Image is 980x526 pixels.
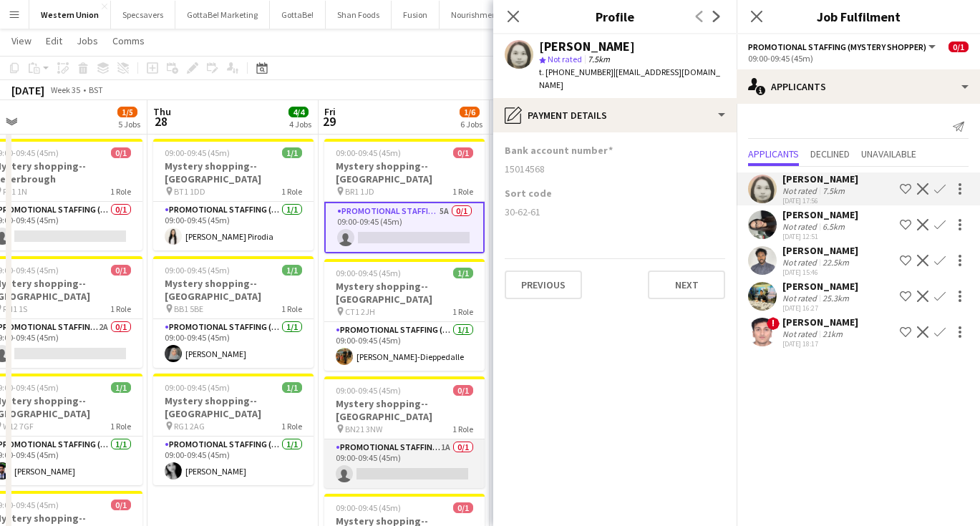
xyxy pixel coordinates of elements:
span: 1/1 [282,147,302,158]
span: 1/1 [453,268,473,278]
div: [PERSON_NAME] [782,316,858,328]
app-card-role: Promotional Staffing (Mystery Shopper)1/109:00-09:45 (45m)[PERSON_NAME] Pirodia [153,202,314,250]
span: 1 Role [452,186,473,197]
div: [PERSON_NAME] [782,280,858,293]
span: 09:00-09:45 (45m) [165,147,230,158]
span: 1 Role [281,303,302,314]
h3: Mystery shopping--[GEOGRAPHIC_DATA] [324,160,485,185]
app-job-card: 09:00-09:45 (45m)1/1Mystery shopping--[GEOGRAPHIC_DATA] BB1 5BE1 RolePromotional Staffing (Myster... [153,256,314,368]
button: GottaBe! [270,1,326,29]
div: 6.5km [820,221,848,232]
button: Shan Foods [326,1,392,29]
span: 0/1 [453,385,473,396]
h3: Profile [493,7,737,26]
span: BT1 1DD [174,186,205,197]
span: BN21 3NW [345,424,382,434]
span: 09:00-09:45 (45m) [336,147,401,158]
h3: Mystery shopping--[GEOGRAPHIC_DATA] [324,280,485,306]
button: Western Union [29,1,111,29]
app-card-role: Promotional Staffing (Mystery Shopper)1/109:00-09:45 (45m)[PERSON_NAME]-Dieppedalle [324,322,485,371]
span: BR1 1JD [345,186,374,197]
span: 09:00-09:45 (45m) [165,382,230,393]
div: Not rated [782,328,820,339]
button: Nourishment [440,1,512,29]
span: Not rated [548,54,582,64]
span: 29 [322,113,336,130]
div: 21km [820,328,845,339]
app-card-role: Promotional Staffing (Mystery Shopper)1/109:00-09:45 (45m)[PERSON_NAME] [153,319,314,368]
span: 1 Role [452,424,473,434]
span: RH1 1S [3,303,27,314]
span: View [11,34,31,47]
span: Week 35 [47,84,83,95]
div: 15014568 [505,162,725,175]
span: Unavailable [861,149,916,159]
app-job-card: 09:00-09:45 (45m)1/1Mystery shopping--[GEOGRAPHIC_DATA] RG1 2AG1 RolePromotional Staffing (Myster... [153,374,314,485]
span: Promotional Staffing (Mystery Shopper) [748,42,926,52]
span: Fri [324,105,336,118]
div: Not rated [782,257,820,268]
app-job-card: 09:00-09:45 (45m)1/1Mystery shopping--[GEOGRAPHIC_DATA] BT1 1DD1 RolePromotional Staffing (Myster... [153,139,314,250]
div: 09:00-09:45 (45m)0/1Mystery shopping--[GEOGRAPHIC_DATA] BR1 1JD1 RolePromotional Staffing (Myster... [324,139,485,253]
app-card-role: Promotional Staffing (Mystery Shopper)1A0/109:00-09:45 (45m) [324,439,485,488]
div: 25.3km [820,293,852,303]
span: Comms [112,34,145,47]
a: Comms [107,31,150,50]
div: 5 Jobs [118,119,140,130]
h3: Mystery shopping--[GEOGRAPHIC_DATA] [153,160,314,185]
button: Next [648,271,725,299]
span: W12 7GF [3,421,34,432]
h3: Mystery shopping--[GEOGRAPHIC_DATA] [153,277,314,303]
h3: Job Fulfilment [737,7,980,26]
div: [DATE] 17:56 [782,196,858,205]
span: 1/1 [282,382,302,393]
div: 09:00-09:45 (45m) [748,53,969,64]
span: BB1 5BE [174,303,203,314]
span: Applicants [748,149,799,159]
app-card-role: Promotional Staffing (Mystery Shopper)5A0/109:00-09:45 (45m) [324,202,485,253]
div: [DATE] 18:17 [782,339,858,349]
div: 30-62-61 [505,205,725,218]
div: 09:00-09:45 (45m)1/1Mystery shopping--[GEOGRAPHIC_DATA] CT1 2JH1 RolePromotional Staffing (Myster... [324,259,485,371]
span: 0/1 [949,42,969,52]
span: 0/1 [453,147,473,158]
div: [DATE] 12:51 [782,232,858,241]
span: 1/1 [111,382,131,393]
span: t. [PHONE_NUMBER] [539,67,613,77]
button: Fusion [392,1,440,29]
button: Specsavers [111,1,175,29]
div: 6 Jobs [460,119,482,130]
span: 0/1 [111,500,131,510]
span: 7.5km [585,54,613,64]
span: 1/5 [117,107,137,117]
a: View [6,31,37,50]
span: 1 Role [110,186,131,197]
span: 28 [151,113,171,130]
app-job-card: 09:00-09:45 (45m)0/1Mystery shopping--[GEOGRAPHIC_DATA] BN21 3NW1 RolePromotional Staffing (Myste... [324,376,485,488]
span: Thu [153,105,171,118]
div: [DATE] 16:27 [782,303,858,313]
span: 1 Role [110,421,131,432]
div: [DATE] [11,83,44,97]
div: 22.5km [820,257,852,268]
span: 0/1 [453,502,473,513]
span: | [EMAIL_ADDRESS][DOMAIN_NAME] [539,67,720,90]
div: [PERSON_NAME] [782,172,858,185]
div: Not rated [782,221,820,232]
span: Declined [810,149,850,159]
div: BST [89,84,103,95]
a: Edit [40,31,68,50]
div: [PERSON_NAME] [782,244,858,257]
span: PE1 1N [3,186,27,197]
span: 09:00-09:45 (45m) [336,268,401,278]
span: 4/4 [288,107,309,117]
h3: Mystery shopping--[GEOGRAPHIC_DATA] [153,394,314,420]
span: Edit [46,34,62,47]
div: Not rated [782,185,820,196]
span: 1 Role [452,306,473,317]
span: Jobs [77,34,98,47]
span: 1/1 [282,265,302,276]
div: 4 Jobs [289,119,311,130]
